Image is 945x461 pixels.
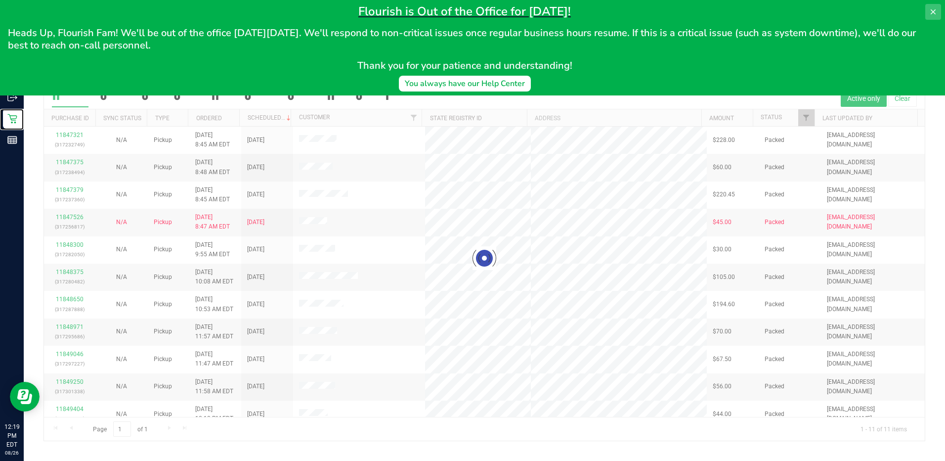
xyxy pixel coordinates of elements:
[357,59,572,72] span: Thank you for your patience and understanding!
[10,382,40,412] iframe: Resource center
[358,3,571,19] span: Flourish is Out of the Office for [DATE]!
[405,78,525,90] div: You always have our Help Center
[4,449,19,457] p: 08/26
[7,92,17,102] inline-svg: Outbound
[7,135,17,145] inline-svg: Reports
[4,422,19,449] p: 12:19 PM EDT
[8,26,918,52] span: Heads Up, Flourish Fam! We'll be out of the office [DATE][DATE]. We'll respond to non-critical is...
[7,114,17,124] inline-svg: Retail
